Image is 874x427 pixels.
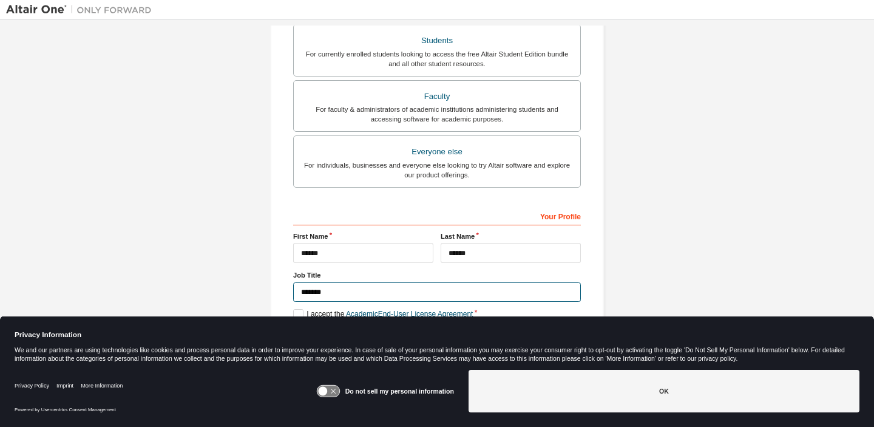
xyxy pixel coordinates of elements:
[301,49,573,69] div: For currently enrolled students looking to access the free Altair Student Edition bundle and all ...
[6,4,158,16] img: Altair One
[301,143,573,160] div: Everyone else
[293,231,433,241] label: First Name
[441,231,581,241] label: Last Name
[346,310,473,318] a: Academic End-User License Agreement
[293,309,473,319] label: I accept the
[301,32,573,49] div: Students
[301,160,573,180] div: For individuals, businesses and everyone else looking to try Altair software and explore our prod...
[293,206,581,225] div: Your Profile
[293,270,581,280] label: Job Title
[301,88,573,105] div: Faculty
[301,104,573,124] div: For faculty & administrators of academic institutions administering students and accessing softwa...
